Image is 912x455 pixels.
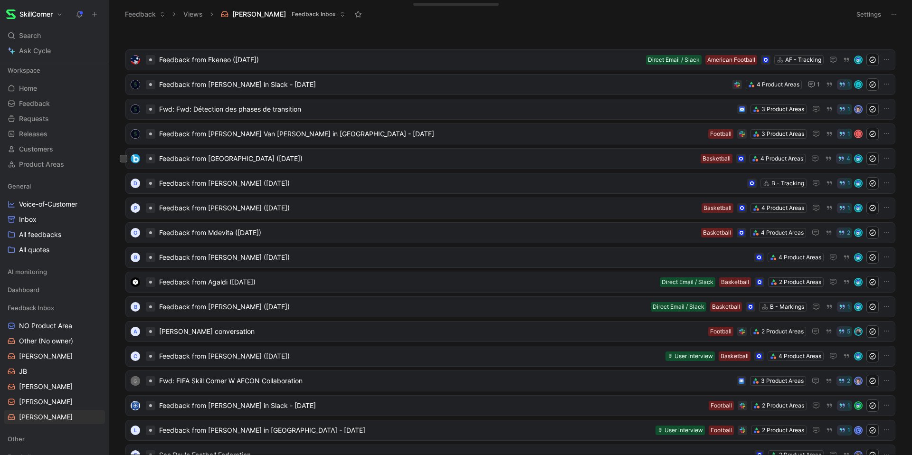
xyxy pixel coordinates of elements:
[847,106,850,112] span: 1
[125,395,895,416] a: logoFeedback from [PERSON_NAME] in Slack - [DATE]2 Product AreasFootball1avatar
[131,203,140,213] div: P
[159,128,704,140] span: Feedback from [PERSON_NAME] Van [PERSON_NAME] in [GEOGRAPHIC_DATA] - [DATE]
[847,180,850,186] span: 1
[761,376,804,386] div: 3 Product Areas
[847,329,850,334] span: 5
[125,346,895,367] a: CFeedback from [PERSON_NAME] ([DATE])4 Product AreasBasketball🎙 User interviewavatar
[779,253,821,262] div: 4 Product Areas
[4,81,105,95] a: Home
[19,215,37,224] span: Inbox
[855,155,862,162] img: avatar
[4,265,105,282] div: AI monitoring
[125,99,895,120] a: logoFwd: Fwd: Détection des phases de transition3 Product Areas1avatar
[4,112,105,126] a: Requests
[703,228,731,237] div: Basketball
[761,104,804,114] div: 3 Product Areas
[837,400,852,411] button: 1
[125,321,895,342] a: A[PERSON_NAME] conversation2 Product AreasFootball5avatar
[855,180,862,187] img: avatar
[855,402,862,409] img: avatar
[131,55,140,65] img: logo
[19,321,72,331] span: NO Product Area
[712,302,740,312] div: Basketball
[131,351,140,361] div: C
[662,277,713,287] div: Direct Email / Slack
[159,425,652,436] span: Feedback from [PERSON_NAME] in [GEOGRAPHIC_DATA] - [DATE]
[855,131,862,137] div: L
[4,301,105,315] div: Feedback Inbox
[159,202,698,214] span: Feedback from [PERSON_NAME] ([DATE])
[19,114,49,123] span: Requests
[4,349,105,363] a: [PERSON_NAME]
[855,254,862,261] img: avatar
[125,370,895,391] a: GFwd: FIFA Skill Corner W AFCON Collaboration3 Product Areas2avatar
[131,302,140,312] div: B
[721,277,749,287] div: Basketball
[4,28,105,43] div: Search
[4,379,105,394] a: [PERSON_NAME]
[836,326,852,337] button: 5
[159,79,729,90] span: Feedback from [PERSON_NAME] in Slack - [DATE]
[710,129,731,139] div: Football
[8,181,31,191] span: General
[855,106,862,113] img: avatar
[847,205,850,211] span: 1
[19,351,73,361] span: [PERSON_NAME]
[847,427,850,433] span: 1
[19,10,53,19] h1: SkillCorner
[837,302,852,312] button: 1
[4,283,105,297] div: Dashboard
[159,252,750,263] span: Feedback from [PERSON_NAME] ([DATE])
[779,351,821,361] div: 4 Product Areas
[847,82,850,87] span: 1
[19,129,47,139] span: Releases
[761,129,804,139] div: 3 Product Areas
[131,154,140,163] img: logo
[4,179,105,193] div: General
[125,222,895,243] a: OFeedback from Mdevita ([DATE])4 Product AreasBasketball2avatar
[4,395,105,409] a: [PERSON_NAME]
[855,229,862,236] img: avatar
[847,378,850,384] span: 2
[131,129,140,139] img: logo
[159,227,697,238] span: Feedback from Mdevita ([DATE])
[710,327,731,336] div: Football
[19,336,73,346] span: Other (No owner)
[159,104,733,115] span: Fwd: Fwd: Détection des phases de transition
[855,81,862,88] div: J
[806,79,822,90] button: 1
[761,203,804,213] div: 4 Product Areas
[8,303,54,313] span: Feedback Inbox
[770,302,804,312] div: B - Markings
[19,199,77,209] span: Voice-of-Customer
[125,247,895,268] a: BFeedback from [PERSON_NAME] ([DATE])4 Product Areasavatar
[4,265,105,279] div: AI monitoring
[125,198,895,218] a: PFeedback from [PERSON_NAME] ([DATE])4 Product AreasBasketball1avatar
[159,276,656,288] span: Feedback from Agaldi ([DATE])
[131,253,140,262] div: B
[19,382,73,391] span: [PERSON_NAME]
[836,227,852,238] button: 2
[703,154,731,163] div: Basketball
[855,303,862,310] img: avatar
[703,203,731,213] div: Basketball
[292,9,336,19] span: Feedback Inbox
[785,55,821,65] div: AF - Tracking
[125,148,895,169] a: logoFeedback from [GEOGRAPHIC_DATA] ([DATE])4 Product AreasBasketball4avatar
[711,401,732,410] div: Football
[4,157,105,171] a: Product Areas
[4,197,105,211] a: Voice-of-Customer
[4,127,105,141] a: Releases
[125,173,895,194] a: dFeedback from [PERSON_NAME] ([DATE])B - Tracking1avatar
[131,179,140,188] div: d
[4,319,105,333] a: NO Product Area
[19,144,53,154] span: Customers
[4,96,105,111] a: Feedback
[855,57,862,63] img: avatar
[847,403,850,408] span: 1
[855,353,862,360] img: avatar
[837,79,852,90] button: 1
[4,142,105,156] a: Customers
[836,153,852,164] button: 4
[125,49,895,70] a: logoFeedback from Ekeneo ([DATE])AF - TrackingAmerican FootballDirect Email / Slackavatar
